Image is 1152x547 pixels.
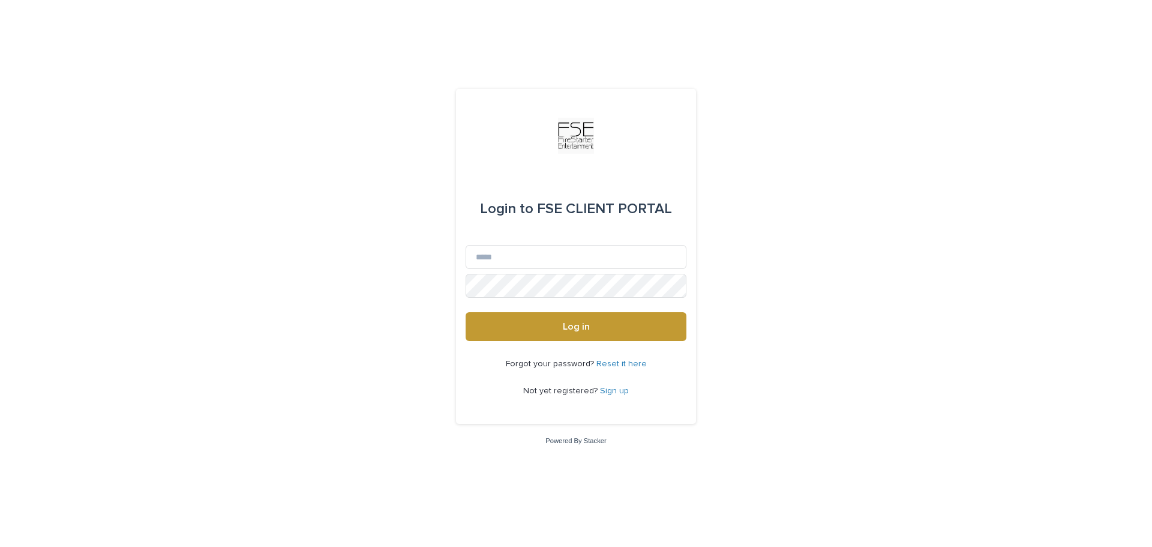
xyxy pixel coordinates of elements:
button: Log in [466,312,686,341]
a: Reset it here [596,360,647,368]
span: Forgot your password? [506,360,596,368]
span: Login to [480,202,533,216]
img: Km9EesSdRbS9ajqhBzyo [558,118,594,154]
div: FSE CLIENT PORTAL [480,192,672,226]
span: Log in [563,322,590,331]
a: Sign up [600,387,629,395]
span: Not yet registered? [523,387,600,395]
a: Powered By Stacker [545,437,606,444]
